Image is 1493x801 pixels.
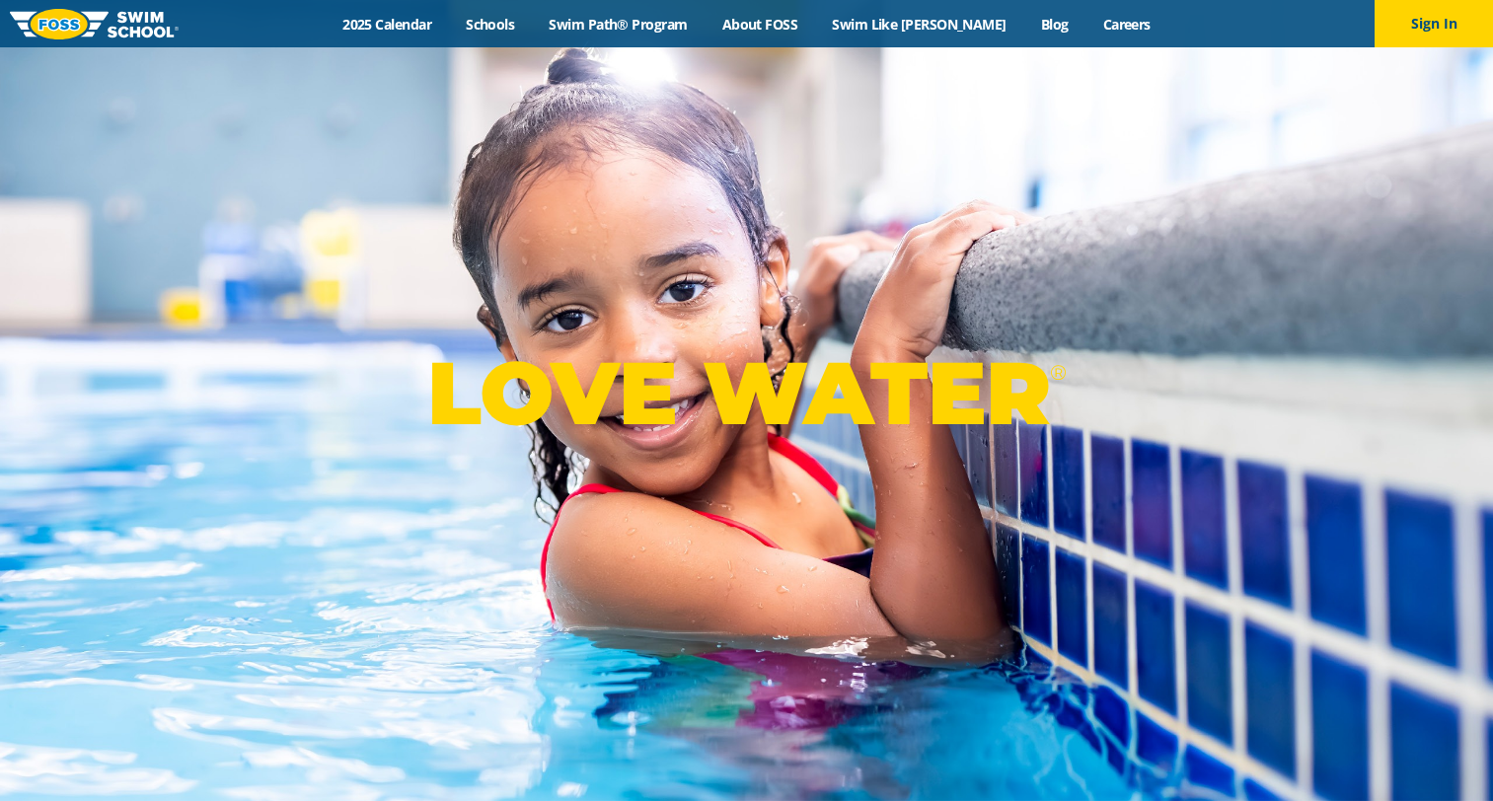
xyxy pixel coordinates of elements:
img: FOSS Swim School Logo [10,9,179,39]
a: 2025 Calendar [326,15,449,34]
a: Careers [1085,15,1167,34]
p: LOVE WATER [427,340,1066,446]
a: Swim Path® Program [532,15,705,34]
sup: ® [1050,360,1066,385]
a: Blog [1023,15,1085,34]
a: About FOSS [705,15,815,34]
a: Swim Like [PERSON_NAME] [815,15,1024,34]
a: Schools [449,15,532,34]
